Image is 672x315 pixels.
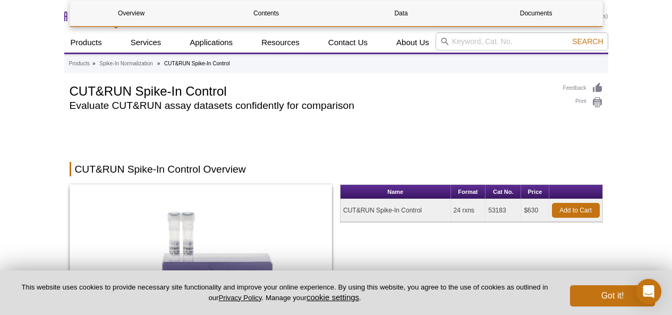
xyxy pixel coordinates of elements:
[486,185,521,199] th: Cat No.
[64,32,108,53] a: Products
[164,61,229,66] li: CUT&RUN Spike-In Control
[572,37,603,46] span: Search
[255,32,306,53] a: Resources
[307,293,359,302] button: cookie settings
[341,185,451,199] th: Name
[451,199,486,222] td: 24 rxns
[70,101,552,110] h2: Evaluate CUT&RUN assay datasets confidently for comparison
[475,1,598,26] a: Documents
[70,162,603,176] h2: CUT&RUN Spike-In Control Overview
[563,97,603,108] a: Print
[552,203,600,218] a: Add to Cart
[340,1,463,26] a: Data
[218,294,261,302] a: Privacy Policy
[451,185,486,199] th: Format
[92,61,96,66] li: »
[390,32,436,53] a: About Us
[70,82,552,98] h1: CUT&RUN Spike-In Control
[563,82,603,94] a: Feedback
[636,279,661,304] div: Open Intercom Messenger
[521,199,549,222] td: $630
[17,283,552,303] p: This website uses cookies to provide necessary site functionality and improve your online experie...
[569,37,606,46] button: Search
[205,1,328,26] a: Contents
[486,199,521,222] td: 53183
[183,32,239,53] a: Applications
[570,285,655,307] button: Got it!
[521,185,549,199] th: Price
[341,199,451,222] td: CUT&RUN Spike-In Control
[322,32,374,53] a: Contact Us
[70,1,193,26] a: Overview
[157,61,160,66] li: »
[124,32,168,53] a: Services
[436,32,608,50] input: Keyword, Cat. No.
[69,59,90,69] a: Products
[99,59,153,69] a: Spike-In Normalization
